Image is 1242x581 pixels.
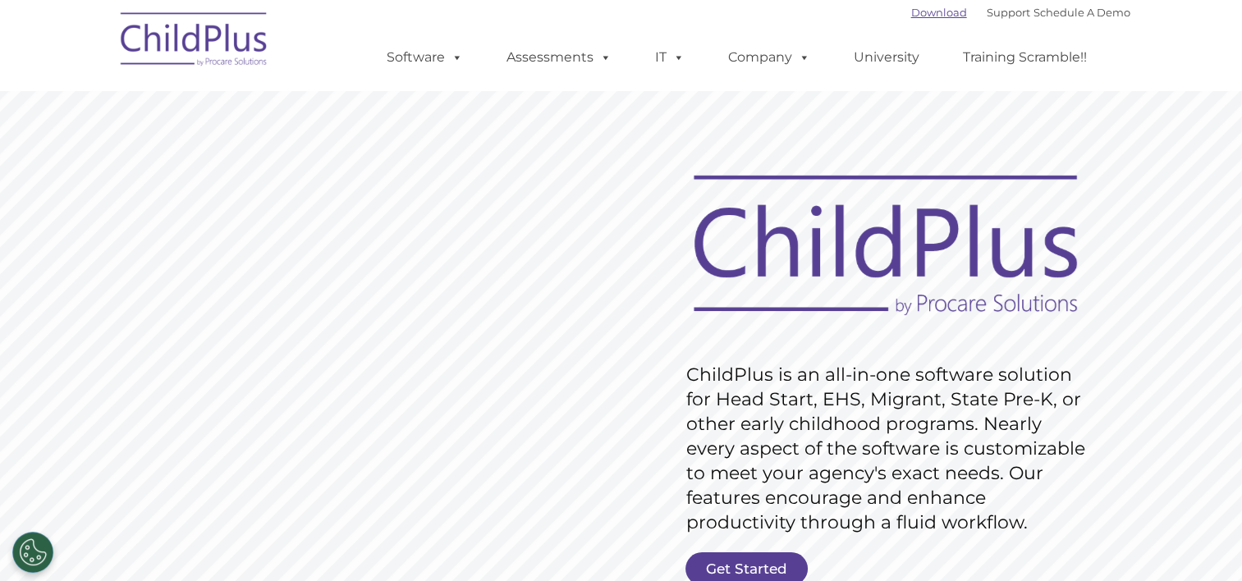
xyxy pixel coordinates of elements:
a: Training Scramble!! [946,41,1103,74]
a: IT [639,41,701,74]
a: University [837,41,936,74]
iframe: Chat Widget [974,404,1242,581]
font: | [911,6,1130,19]
a: Company [712,41,827,74]
img: ChildPlus by Procare Solutions [112,1,277,83]
a: Assessments [490,41,628,74]
a: Download [911,6,967,19]
a: Software [370,41,479,74]
a: Schedule A Demo [1033,6,1130,19]
rs-layer: ChildPlus is an all-in-one software solution for Head Start, EHS, Migrant, State Pre-K, or other ... [686,363,1093,535]
a: Support [987,6,1030,19]
button: Cookies Settings [12,532,53,573]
